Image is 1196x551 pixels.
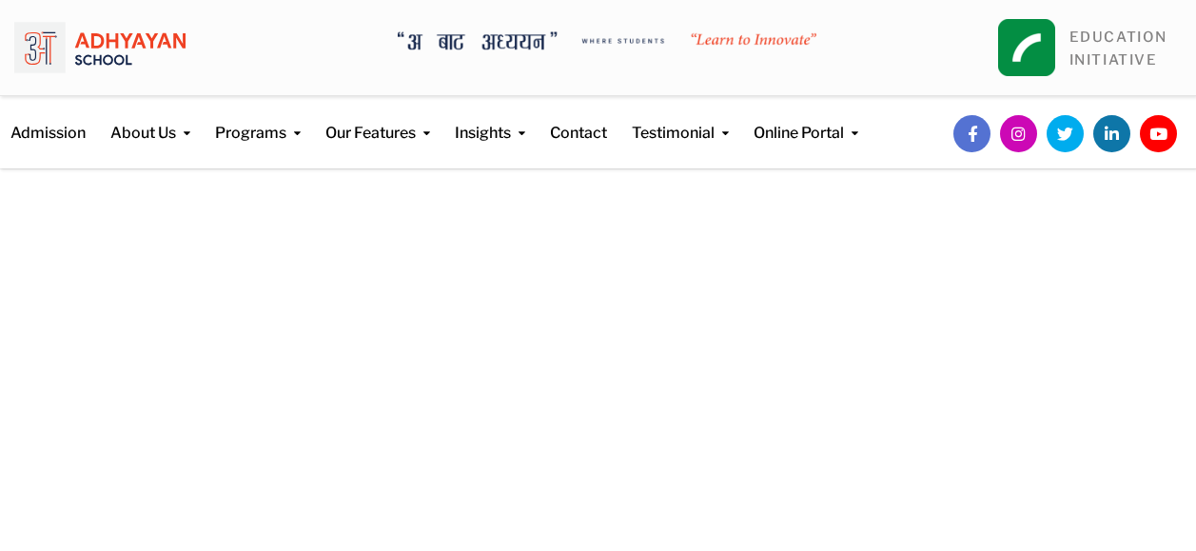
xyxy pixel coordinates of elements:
a: Testimonial [632,96,729,145]
a: Programs [215,96,301,145]
img: square_leapfrog [998,19,1055,76]
a: Contact [550,96,607,145]
a: EDUCATIONINITIATIVE [1069,29,1167,69]
img: A Bata Adhyayan where students learn to Innovate [398,31,816,51]
a: Insights [455,96,525,145]
a: Online Portal [754,96,858,145]
a: About Us [110,96,190,145]
a: Our Features [325,96,430,145]
a: Admission [10,96,86,145]
img: logo [14,14,186,81]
